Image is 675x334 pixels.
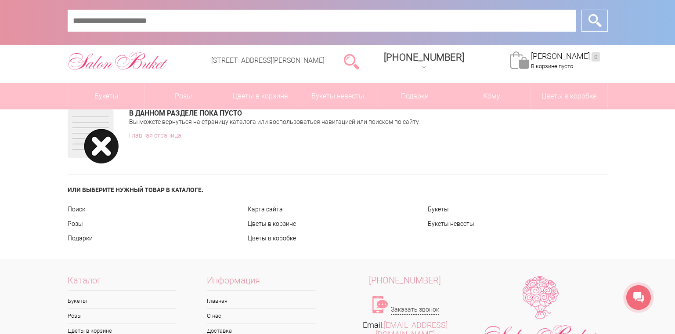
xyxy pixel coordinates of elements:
[207,294,316,308] a: Главная
[428,206,449,213] a: Букеты
[531,51,600,62] a: [PERSON_NAME]
[68,294,177,308] a: Букеты
[248,206,283,213] a: Карта сайта
[391,305,439,315] a: Заказать звонок
[129,132,181,140] a: Главная страница
[68,185,608,194] div: Или выберите нужный товар в каталоге.
[207,276,316,291] span: Информация
[592,52,600,62] ins: 0
[531,83,607,109] a: Цветы в коробке
[68,206,85,213] a: Поиск
[531,63,573,69] span: В корзине пусто
[68,109,608,117] h3: В данном разделе пока пусто
[68,309,177,323] a: Розы
[68,235,93,242] a: Подарки
[248,235,296,242] a: Цветы в коробке
[248,220,296,227] a: Цветы в корзине
[68,83,145,109] a: Букеты
[145,83,222,109] a: Розы
[68,109,119,163] img: В данном разделе пока пусто
[68,220,83,227] a: Розы
[68,276,177,291] span: Каталог
[68,50,168,73] img: Цветы Нижний Новгород
[222,83,299,109] a: Цветы в корзине
[211,56,325,65] a: [STREET_ADDRESS][PERSON_NAME]
[379,49,469,74] a: [PHONE_NUMBER]
[207,309,316,323] a: О нас
[428,220,474,227] a: Букеты невесты
[369,275,441,286] span: [PHONE_NUMBER]
[338,276,473,285] a: [PHONE_NUMBER]
[299,83,376,109] a: Букеты невесты
[453,83,530,109] span: Кому
[376,83,453,109] a: Подарки
[384,52,464,63] span: [PHONE_NUMBER]
[68,117,608,127] p: Вы можете вернуться на страницу каталога или воспользоваться навигацией или поиском по сайту.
